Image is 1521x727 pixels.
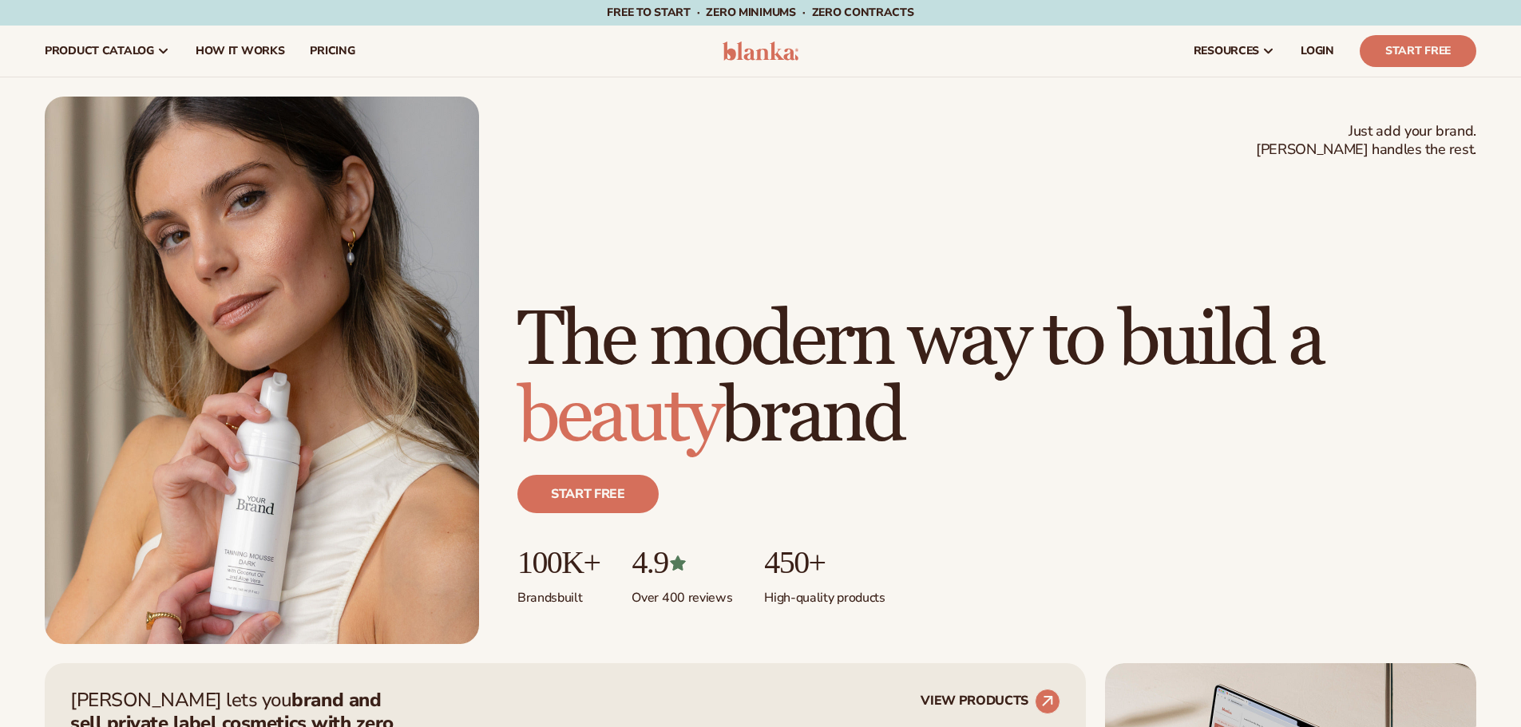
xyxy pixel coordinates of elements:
[1360,35,1476,67] a: Start Free
[196,45,285,57] span: How It Works
[517,302,1476,456] h1: The modern way to build a brand
[1256,122,1476,160] span: Just add your brand. [PERSON_NAME] handles the rest.
[1194,45,1259,57] span: resources
[517,580,600,606] p: Brands built
[517,370,720,464] span: beauty
[32,26,183,77] a: product catalog
[517,545,600,580] p: 100K+
[297,26,367,77] a: pricing
[183,26,298,77] a: How It Works
[1181,26,1288,77] a: resources
[1288,26,1347,77] a: LOGIN
[723,41,798,61] img: logo
[921,689,1060,714] a: VIEW PRODUCTS
[310,45,355,57] span: pricing
[764,545,885,580] p: 450+
[607,5,913,20] span: Free to start · ZERO minimums · ZERO contracts
[517,475,659,513] a: Start free
[632,545,732,580] p: 4.9
[1301,45,1334,57] span: LOGIN
[632,580,732,606] p: Over 400 reviews
[45,45,154,57] span: product catalog
[45,97,479,644] img: Female holding tanning mousse.
[764,580,885,606] p: High-quality products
